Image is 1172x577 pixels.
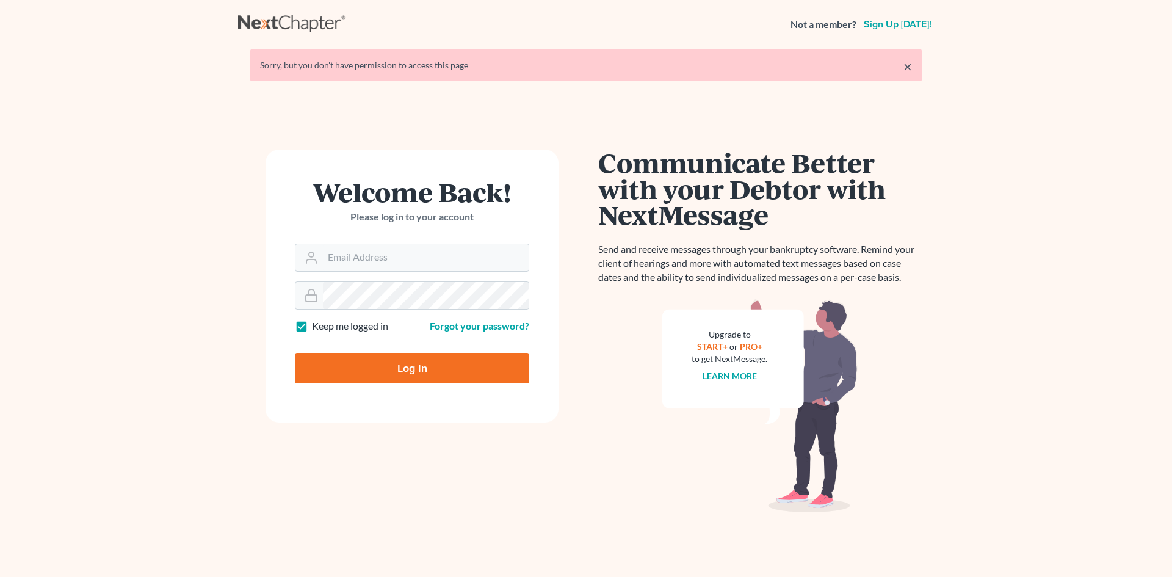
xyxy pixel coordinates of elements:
a: × [903,59,912,74]
a: Forgot your password? [430,320,529,332]
div: Upgrade to [692,328,767,341]
h1: Welcome Back! [295,179,529,205]
a: START+ [697,341,728,352]
a: Learn more [703,371,757,381]
strong: Not a member? [790,18,856,32]
label: Keep me logged in [312,319,388,333]
p: Please log in to your account [295,210,529,224]
img: nextmessage_bg-59042aed3d76b12b5cd301f8e5b87938c9018125f34e5fa2b7a6b67550977c72.svg [662,299,858,513]
div: to get NextMessage. [692,353,767,365]
a: Sign up [DATE]! [861,20,934,29]
span: or [729,341,738,352]
p: Send and receive messages through your bankruptcy software. Remind your client of hearings and mo... [598,242,922,285]
h1: Communicate Better with your Debtor with NextMessage [598,150,922,228]
div: Sorry, but you don't have permission to access this page [260,59,912,71]
input: Log In [295,353,529,383]
a: PRO+ [740,341,762,352]
input: Email Address [323,244,529,271]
